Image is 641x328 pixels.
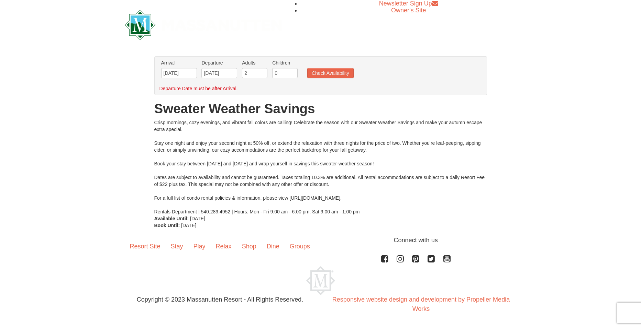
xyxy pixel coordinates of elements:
[237,236,262,257] a: Shop
[307,68,354,78] button: Check Availability
[154,223,180,228] strong: Book Until:
[120,295,321,304] p: Copyright © 2023 Massanutten Resort - All Rights Reserved.
[285,236,315,257] a: Groups
[166,236,188,257] a: Stay
[190,216,205,221] span: [DATE]
[306,266,335,295] img: Massanutten Resort Logo
[181,223,196,228] span: [DATE]
[332,296,510,312] a: Responsive website design and development by Propeller Media Works
[188,236,211,257] a: Play
[154,102,487,116] h1: Sweater Weather Savings
[242,59,267,66] label: Adults
[391,7,426,14] a: Owner's Site
[211,236,237,257] a: Relax
[125,236,517,245] p: Connect with us
[272,59,298,66] label: Children
[161,59,197,66] label: Arrival
[125,10,282,40] img: Massanutten Resort Logo
[262,236,285,257] a: Dine
[159,85,475,92] div: Departure Date must be after Arrival.
[125,16,282,32] a: Massanutten Resort
[154,119,487,215] div: Crisp mornings, cozy evenings, and vibrant fall colors are calling! Celebrate the season with our...
[201,59,237,66] label: Departure
[125,236,166,257] a: Resort Site
[154,216,189,221] strong: Available Until:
